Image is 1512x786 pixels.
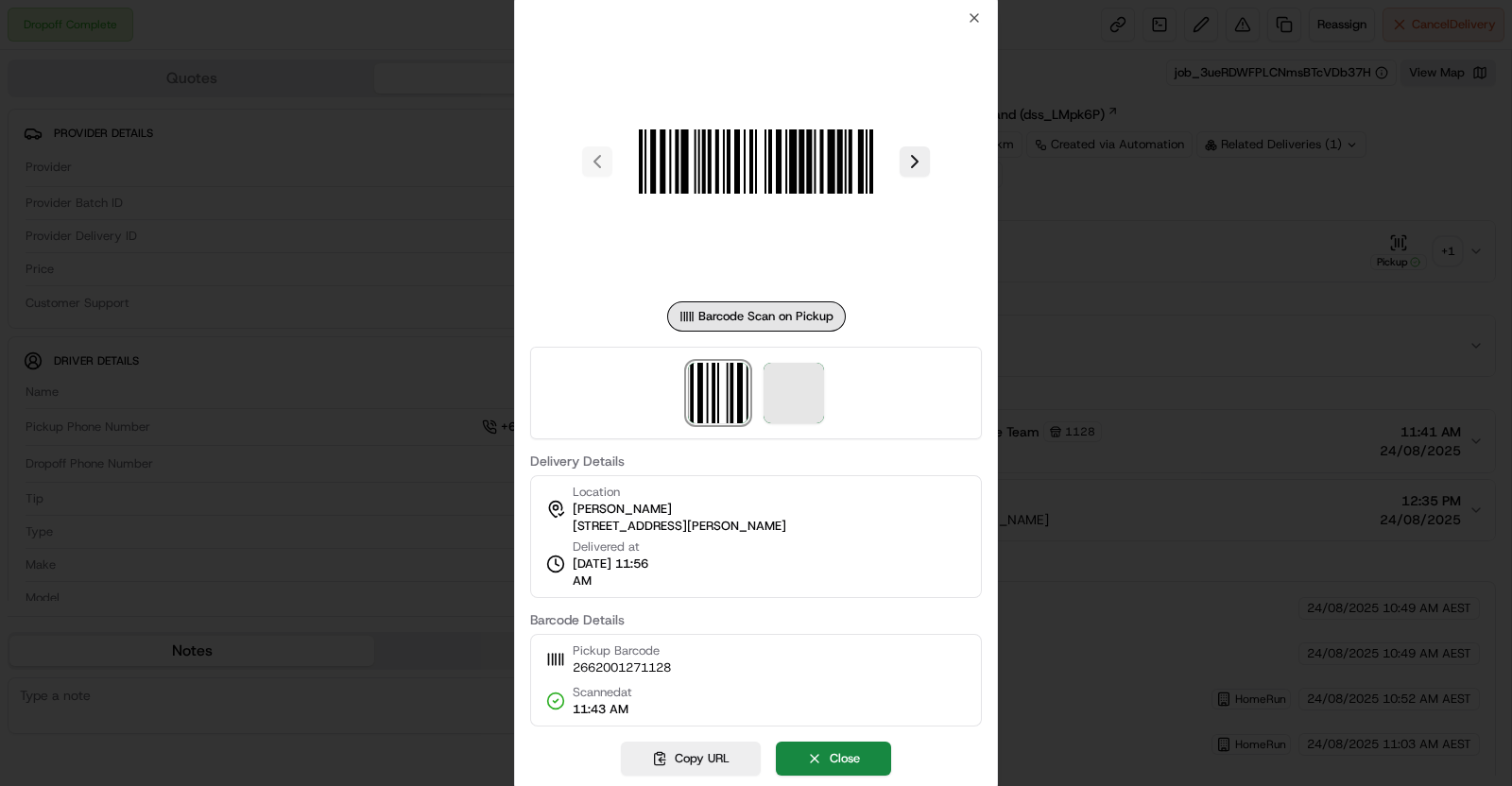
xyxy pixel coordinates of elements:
span: [STREET_ADDRESS][PERSON_NAME] [573,518,786,535]
button: Close [776,742,891,776]
span: 11:43 AM [573,701,632,718]
span: [PERSON_NAME] [573,501,672,518]
span: 2662001271128 [573,659,671,676]
img: barcode_scan_on_pickup image [688,363,748,423]
label: Barcode Details [530,613,982,626]
span: [DATE] 11:56 AM [573,555,660,589]
span: Delivered at [573,538,660,555]
span: Pickup Barcode [573,642,671,659]
span: Scanned at [573,684,632,701]
button: Copy URL [621,742,761,776]
span: Location [573,484,620,501]
label: Delivery Details [530,454,982,468]
div: Barcode Scan on Pickup [667,301,846,332]
img: barcode_scan_on_pickup image [620,26,892,298]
